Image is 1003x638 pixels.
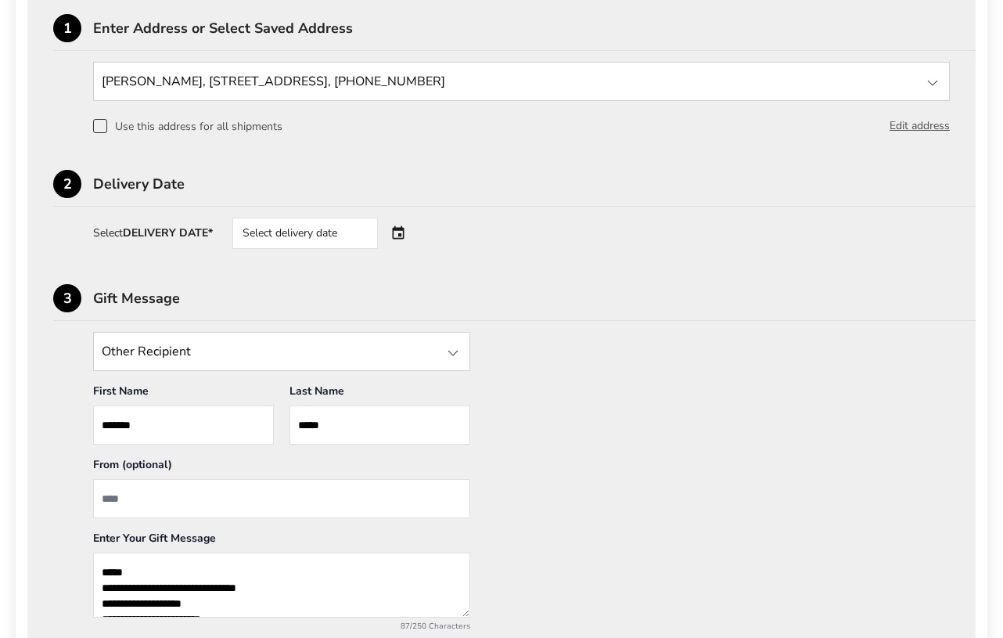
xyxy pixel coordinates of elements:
[232,218,378,249] div: Select delivery date
[93,119,282,133] label: Use this address for all shipments
[890,117,950,135] button: Edit address
[93,291,976,305] div: Gift Message
[123,225,213,240] strong: DELIVERY DATE*
[53,170,81,198] div: 2
[93,21,976,35] div: Enter Address or Select Saved Address
[289,406,470,445] input: Last Name
[93,457,470,479] div: From (optional)
[93,62,950,101] input: State
[93,177,976,191] div: Delivery Date
[93,531,470,553] div: Enter Your Gift Message
[289,384,470,406] div: Last Name
[93,553,470,618] textarea: Add a message
[93,228,213,239] div: Select
[93,406,274,445] input: First Name
[93,621,470,632] div: 87/250 Characters
[53,14,81,42] div: 1
[93,479,470,518] input: From
[53,284,81,312] div: 3
[93,384,274,406] div: First Name
[93,332,470,371] input: State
